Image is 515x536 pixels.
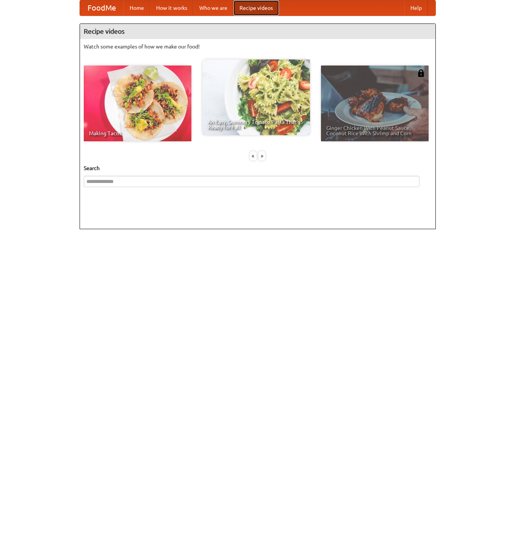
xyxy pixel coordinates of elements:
a: Help [404,0,428,16]
a: How it works [150,0,193,16]
div: « [250,151,257,161]
h4: Recipe videos [80,24,435,39]
a: Who we are [193,0,233,16]
span: An Easy, Summery Tomato Pasta That's Ready for Fall [208,119,305,130]
div: » [258,151,265,161]
p: Watch some examples of how we make our food! [84,43,432,50]
a: Home [124,0,150,16]
h5: Search [84,164,432,172]
span: Making Tacos [89,131,186,136]
a: Making Tacos [84,66,191,141]
img: 483408.png [417,69,425,77]
a: Recipe videos [233,0,279,16]
a: FoodMe [80,0,124,16]
a: An Easy, Summery Tomato Pasta That's Ready for Fall [202,59,310,135]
